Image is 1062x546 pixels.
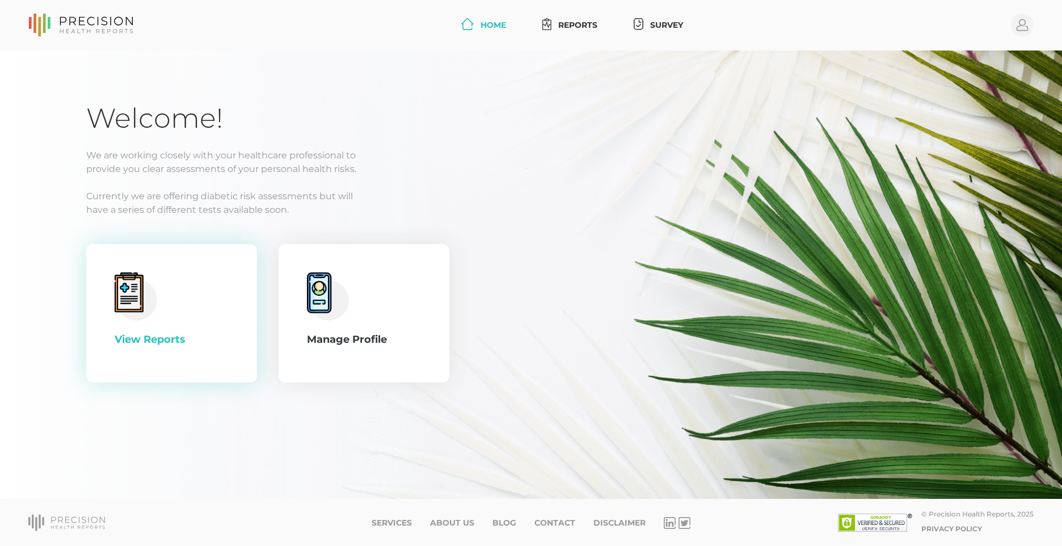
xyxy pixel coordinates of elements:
h1: Welcome! [86,102,976,135]
div: View Reports [115,332,229,347]
a: Reports [538,15,602,36]
div: Manage Profile [307,332,421,347]
p: Currently we are offering diabetic risk assessments but will have a series of different tests ava... [86,190,976,217]
a: Services [372,518,412,528]
a: Survey [629,15,688,36]
a: Home [457,15,511,36]
img: SSL site seal - click to verify [838,514,912,532]
a: Privacy Policy [921,524,982,533]
a: Disclaimer [593,518,646,528]
div: © Precision Health Reports, 2025 [921,510,1034,518]
a: Contact [534,518,575,528]
p: We are working closely with your healthcare professional to provide you clear assessments of your... [86,149,976,176]
a: Blog [492,518,516,528]
a: About Us [430,518,474,528]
